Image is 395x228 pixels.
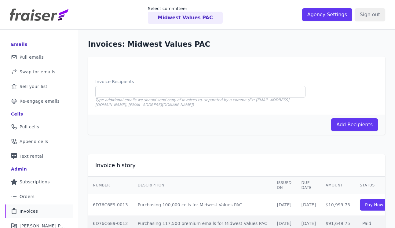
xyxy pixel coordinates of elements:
[11,111,23,117] div: Cells
[133,194,272,216] td: Purchasing 100,000 cells for Midwest Values PAC
[95,79,305,85] label: Invoice Recipients
[20,83,47,90] span: Sell your list
[95,97,305,107] p: Type additional emails we should send copy of invoices to, separated by a comma (Ex: [EMAIL_ADDRE...
[20,69,55,75] span: Swap for emails
[148,6,223,12] p: Select committee:
[297,194,321,216] td: [DATE]
[331,118,378,131] button: Add Recipients
[5,175,73,189] a: Subscriptions
[321,177,355,194] th: Amount
[5,65,73,79] a: Swap for emails
[5,80,73,93] a: Sell your list
[148,6,223,24] a: Select committee: Midwest Values PAC
[5,149,73,163] a: Text rental
[20,98,60,104] span: Re-engage emails
[360,199,389,211] input: Pay Now
[20,208,38,214] span: Invoices
[11,166,27,172] div: Admin
[5,204,73,218] a: Invoices
[88,39,385,49] h1: Invoices: Midwest Values PAC
[272,177,297,194] th: Issued on
[20,138,48,145] span: Append cells
[20,179,50,185] span: Subscriptions
[360,221,374,226] span: Paid
[20,193,35,200] span: Orders
[297,177,321,194] th: Due Date
[20,54,44,60] span: Pull emails
[11,41,27,47] div: Emails
[355,8,385,21] input: Sign out
[5,190,73,203] a: Orders
[302,8,352,21] input: Agency Settings
[5,135,73,148] a: Append cells
[5,50,73,64] a: Pull emails
[20,153,43,159] span: Text rental
[272,194,297,216] td: [DATE]
[10,9,68,21] img: Fraiser Logo
[88,194,133,216] td: 6D76C6E9-0013
[158,14,213,21] p: Midwest Values PAC
[5,94,73,108] a: Re-engage emails
[133,177,272,194] th: Description
[88,177,133,194] th: Number
[20,124,39,130] span: Pull cells
[321,194,355,216] td: $10,999.75
[5,120,73,134] a: Pull cells
[355,177,393,194] th: Status
[95,162,136,169] h2: Invoice history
